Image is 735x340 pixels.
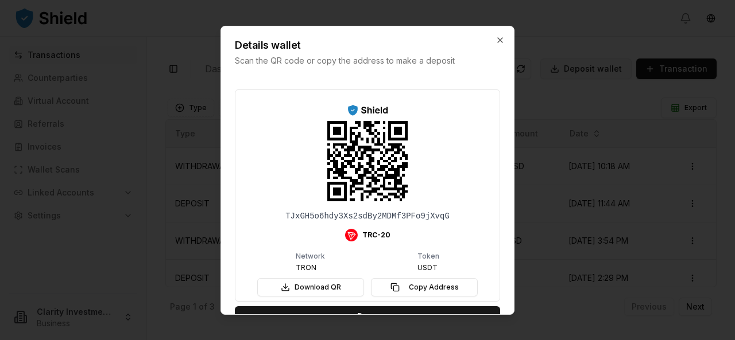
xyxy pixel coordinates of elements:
[417,263,438,272] span: USDT
[347,103,389,116] img: ShieldPay Logo
[235,306,500,327] button: Done
[362,230,390,240] span: TRC-20
[257,278,364,296] button: Download QR
[296,253,325,260] p: Network
[235,40,477,50] h2: Details wallet
[285,210,450,222] div: TJxGH5o6hdy3Xs2sdBy2MDMf3PFo9jXvqG
[417,253,439,260] p: Token
[371,278,478,296] button: Copy Address
[235,54,477,66] p: Scan the QR code or copy the address to make a deposit
[345,229,358,241] img: Tron Logo
[296,263,316,272] span: TRON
